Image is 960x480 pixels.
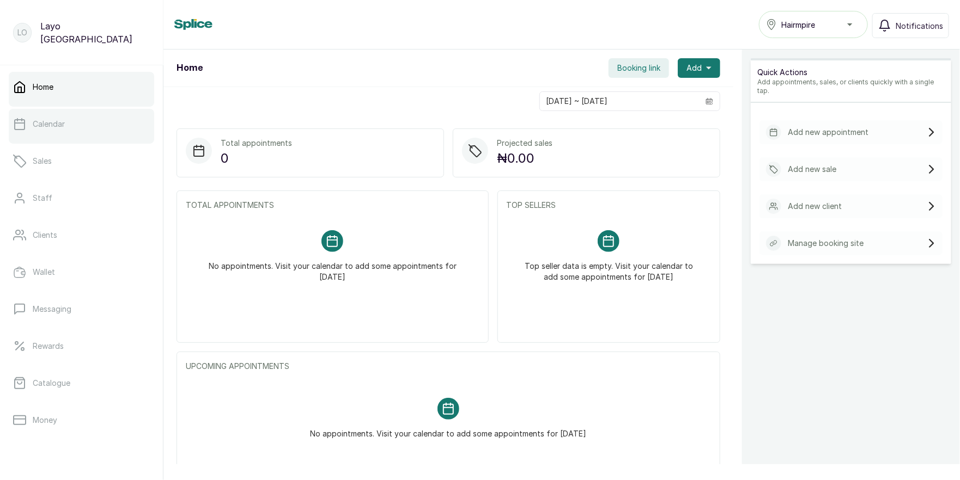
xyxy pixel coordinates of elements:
[609,58,669,78] button: Booking link
[33,193,52,204] p: Staff
[497,138,552,149] p: Projected sales
[17,27,27,38] p: LO
[9,442,154,472] a: Reports
[788,238,864,249] p: Manage booking site
[33,341,64,352] p: Rewards
[9,331,154,361] a: Rewards
[33,156,52,167] p: Sales
[9,405,154,435] a: Money
[788,201,842,212] p: Add new client
[33,415,57,426] p: Money
[33,378,70,389] p: Catalogue
[9,109,154,139] a: Calendar
[706,97,713,105] svg: calendar
[9,294,154,324] a: Messaging
[759,11,868,38] button: Hairmpire
[186,200,479,211] p: TOTAL APPOINTMENTS
[33,304,71,315] p: Messaging
[186,361,711,372] p: UPCOMING APPOINTMENTS
[33,119,65,130] p: Calendar
[9,220,154,250] a: Clients
[33,82,53,93] p: Home
[617,63,660,73] span: Booking link
[33,267,55,278] p: Wallet
[9,146,154,176] a: Sales
[40,20,150,46] p: Layo [GEOGRAPHIC_DATA]
[520,252,698,282] p: Top seller data is empty. Visit your calendar to add some appointments for [DATE]
[781,19,815,30] span: Hairmpire
[199,252,466,282] p: No appointments. Visit your calendar to add some appointments for [DATE]
[896,20,943,32] span: Notifications
[9,368,154,398] a: Catalogue
[311,420,587,439] p: No appointments. Visit your calendar to add some appointments for [DATE]
[9,72,154,102] a: Home
[757,78,945,95] p: Add appointments, sales, or clients quickly with a single tap.
[497,149,552,168] p: ₦0.00
[788,164,836,175] p: Add new sale
[686,63,702,73] span: Add
[788,127,868,138] p: Add new appointment
[757,67,945,78] p: Quick Actions
[678,58,720,78] button: Add
[9,257,154,287] a: Wallet
[872,13,949,38] button: Notifications
[507,200,711,211] p: TOP SELLERS
[540,92,699,110] input: Select date
[33,230,57,241] p: Clients
[177,61,203,75] h1: Home
[221,149,292,168] p: 0
[9,183,154,213] a: Staff
[221,138,292,149] p: Total appointments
